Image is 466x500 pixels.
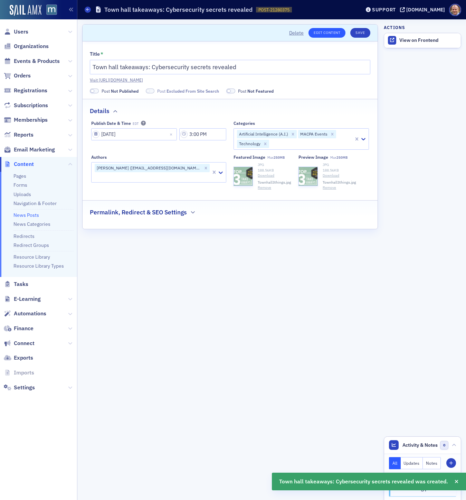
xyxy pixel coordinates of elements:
[91,128,177,140] input: MM/DD/YYYY
[14,72,31,80] span: Orders
[14,116,48,124] span: Memberships
[247,88,274,94] span: Not Featured
[423,457,441,469] button: Notes
[226,89,235,94] span: Not Featured
[14,384,35,391] span: Settings
[261,140,269,148] div: Remove Technology
[90,51,100,57] div: Title
[91,155,107,160] div: Authors
[101,51,103,57] abbr: This field is required
[4,116,48,124] a: Memberships
[133,122,139,126] span: EDT
[289,29,304,37] button: Delete
[323,185,336,191] button: Remove
[440,441,449,450] span: 0
[258,7,289,13] span: POST-21280375
[234,121,255,126] div: Categories
[179,128,227,140] input: 00:00 AM
[95,164,202,172] div: [PERSON_NAME] ([EMAIL_ADDRESS][DOMAIN_NAME])
[13,233,35,239] a: Redirects
[4,310,46,317] a: Automations
[402,442,438,449] span: Activity & Notes
[168,128,177,140] button: Close
[258,168,291,173] div: 188.56 KB
[14,57,60,65] span: Events & Products
[13,212,39,218] a: News Posts
[146,89,155,94] span: Excluded From Site Search
[323,168,356,173] div: 188.56 KB
[323,173,356,178] a: Download
[372,7,396,13] div: Support
[298,130,329,138] div: MACPA Events
[399,37,457,44] div: View on Frontend
[298,155,328,160] div: Preview image
[234,155,265,160] div: Featured Image
[14,369,34,377] span: Imports
[289,130,297,138] div: Remove Artificial Intelligence (A.I.)
[14,28,28,36] span: Users
[90,89,99,94] span: Not Published
[323,180,356,185] span: Townhall3things.jpg
[406,7,445,13] div: [DOMAIN_NAME]
[14,325,34,332] span: Finance
[104,6,253,14] h1: Town hall takeaways: Cybersecurity secrets revealed
[384,24,405,30] h4: Actions
[13,221,50,227] a: News Categories
[237,140,261,148] div: Technology
[4,325,34,332] a: Finance
[238,88,274,94] span: Post
[14,131,34,139] span: Reports
[389,457,401,469] button: All
[14,310,46,317] span: Automations
[4,340,35,347] a: Connect
[111,88,139,94] span: Not Published
[90,208,187,217] h2: Permalink, Redirect & SEO Settings
[13,182,27,188] a: Forms
[4,87,47,94] a: Registrations
[202,164,210,172] div: Remove Bill Sheridan (bill@macpa.org)
[90,77,370,83] a: Visit [URL][DOMAIN_NAME]
[14,340,35,347] span: Connect
[308,28,345,38] a: Edit Content
[274,155,285,160] span: 250MB
[10,5,41,16] img: SailAMX
[90,107,110,115] h2: Details
[14,43,49,50] span: Organizations
[4,146,55,154] a: Email Marketing
[4,57,60,65] a: Events & Products
[258,180,291,185] span: Townhall3things.jpg
[330,155,348,160] span: Max
[4,354,33,362] a: Exports
[4,28,28,36] a: Users
[102,88,139,94] span: Post
[13,254,50,260] a: Resource Library
[14,295,41,303] span: E-Learning
[14,102,48,109] span: Subscriptions
[4,131,34,139] a: Reports
[258,162,291,168] div: JPG
[4,384,35,391] a: Settings
[14,87,47,94] span: Registrations
[267,155,285,160] span: Max
[13,242,49,248] a: Redirect Groups
[4,43,49,50] a: Organizations
[41,4,57,16] a: View Homepage
[46,4,57,15] img: SailAMX
[401,457,423,469] button: Updates
[4,295,41,303] a: E-Learning
[336,155,348,160] span: 250MB
[14,280,28,288] span: Tasks
[157,88,219,94] span: Post
[14,354,33,362] span: Exports
[167,88,219,94] span: Excluded From Site Search
[258,173,291,178] a: Download
[4,280,28,288] a: Tasks
[384,33,461,48] a: View on Frontend
[4,160,34,168] a: Content
[4,369,34,377] a: Imports
[329,130,336,138] div: Remove MACPA Events
[279,478,448,486] span: Town hall takeaways: Cybersecurity secrets revealed was created.
[14,146,55,154] span: Email Marketing
[91,121,131,126] div: Publish Date & Time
